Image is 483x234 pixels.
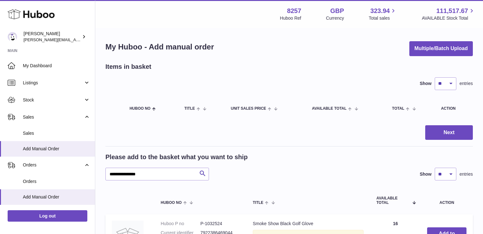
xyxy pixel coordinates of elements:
strong: 8257 [287,7,301,15]
a: 111,517.67 AVAILABLE Stock Total [422,7,475,21]
span: Total sales [369,15,397,21]
label: Show [420,171,432,177]
span: Stock [23,97,84,103]
span: entries [460,171,473,177]
span: Sales [23,130,90,136]
span: My Dashboard [23,63,90,69]
span: Sales [23,114,84,120]
span: Title [184,107,195,111]
dd: P-1032524 [200,221,240,227]
span: 111,517.67 [436,7,468,15]
span: Huboo no [161,201,182,205]
a: Log out [8,210,87,222]
span: AVAILABLE Stock Total [422,15,475,21]
h2: Items in basket [105,62,151,71]
div: Action [441,107,466,111]
span: Orders [23,179,90,185]
dt: Huboo P no [161,221,200,227]
th: Action [421,190,473,211]
div: Huboo Ref [280,15,301,21]
span: Unit Sales Price [231,107,266,111]
span: Total [392,107,405,111]
a: 323.94 Total sales [369,7,397,21]
span: AVAILABLE Total [376,196,409,205]
button: Next [425,125,473,140]
span: AVAILABLE Total [312,107,346,111]
span: Title [253,201,263,205]
h2: Please add to the basket what you want to ship [105,153,248,161]
span: [PERSON_NAME][EMAIL_ADDRESS][DOMAIN_NAME] [23,37,127,42]
span: 323.94 [370,7,390,15]
img: Mohsin@planlabsolutions.com [8,32,17,42]
span: Listings [23,80,84,86]
span: Orders [23,162,84,168]
div: Currency [326,15,344,21]
span: Huboo no [130,107,151,111]
span: Add Manual Order [23,146,90,152]
span: Add Manual Order [23,194,90,200]
span: entries [460,81,473,87]
div: [PERSON_NAME] [23,31,81,43]
button: Multiple/Batch Upload [409,41,473,56]
strong: GBP [330,7,344,15]
h1: My Huboo - Add manual order [105,42,214,52]
label: Show [420,81,432,87]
